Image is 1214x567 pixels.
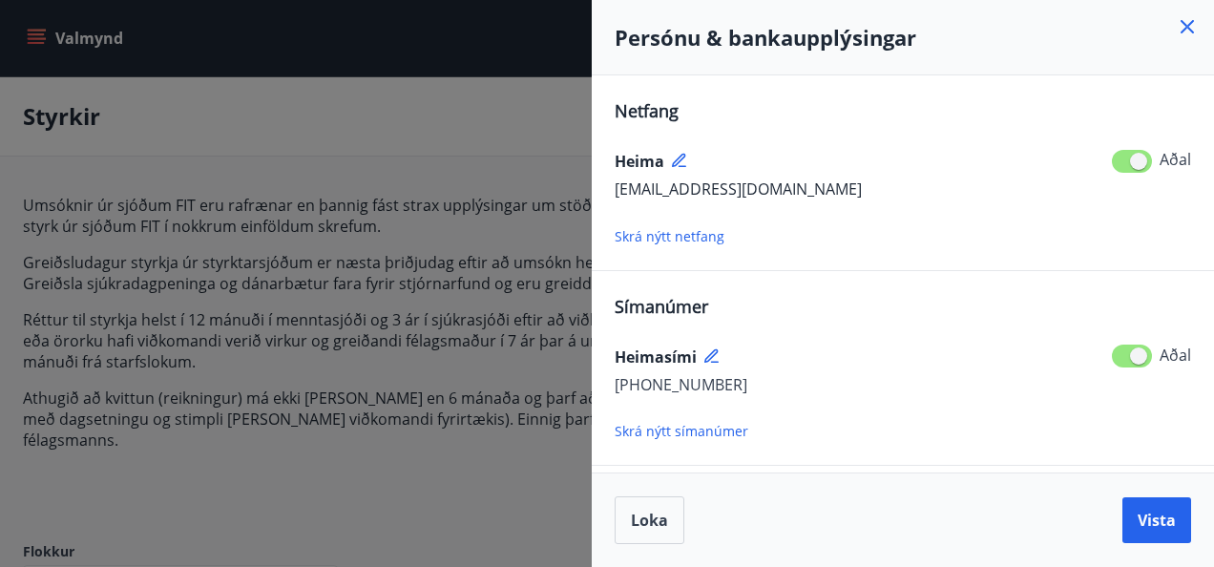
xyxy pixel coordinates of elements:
span: Heima [615,151,664,172]
span: Aðal [1160,345,1191,366]
span: Skrá nýtt símanúmer [615,422,748,440]
span: Aðal [1160,149,1191,170]
span: Skrá nýtt netfang [615,227,724,245]
span: Símanúmer [615,295,708,318]
button: Vista [1122,497,1191,543]
span: Loka [631,510,668,531]
span: Heimasími [615,346,697,367]
span: [EMAIL_ADDRESS][DOMAIN_NAME] [615,178,862,199]
button: Loka [615,496,684,544]
span: [PHONE_NUMBER] [615,374,747,395]
span: Vista [1138,510,1176,531]
h4: Persónu & bankaupplýsingar [615,23,1191,52]
span: Netfang [615,99,679,122]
